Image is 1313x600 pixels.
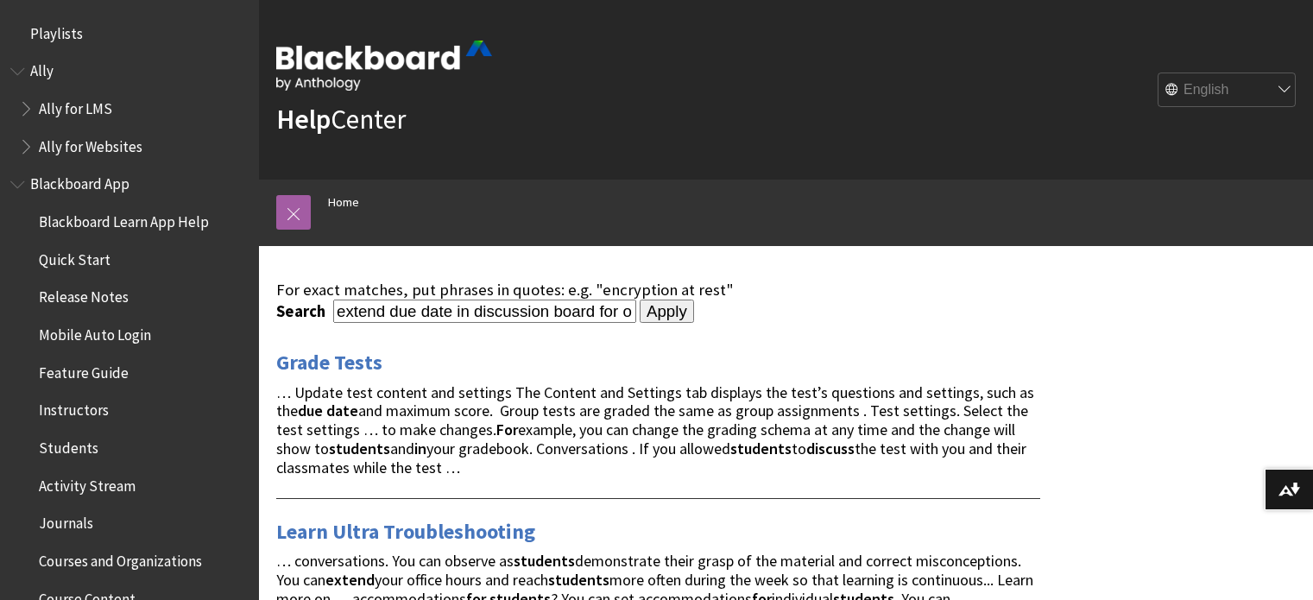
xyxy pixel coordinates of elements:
strong: students [514,551,575,571]
span: Blackboard App [30,170,129,193]
span: Ally [30,57,54,80]
strong: students [329,439,390,458]
span: Courses and Organizations [39,546,202,570]
span: Instructors [39,396,109,420]
span: … Update test content and settings The Content and Settings tab displays the test’s questions and... [276,382,1034,477]
input: Apply [640,300,694,324]
strong: Help [276,102,331,136]
div: For exact matches, put phrases in quotes: e.g. "encryption at rest" [276,281,1040,300]
span: Ally for LMS [39,94,112,117]
a: HelpCenter [276,102,406,136]
span: Feature Guide [39,358,129,382]
span: Release Notes [39,283,129,306]
select: Site Language Selector [1158,73,1297,108]
span: Journals [39,509,93,533]
span: Quick Start [39,245,110,268]
nav: Book outline for Anthology Ally Help [10,57,249,161]
strong: extend [325,570,375,590]
a: Grade Tests [276,349,382,376]
strong: students [548,570,609,590]
label: Search [276,301,330,321]
span: Mobile Auto Login [39,320,151,344]
nav: Book outline for Playlists [10,19,249,48]
strong: due [298,401,323,420]
span: Activity Stream [39,471,136,495]
span: Playlists [30,19,83,42]
strong: discuss [806,439,855,458]
span: Ally for Websites [39,132,142,155]
strong: date [326,401,358,420]
a: Learn Ultra Troubleshooting [276,518,535,546]
strong: students [730,439,792,458]
img: Blackboard by Anthology [276,41,492,91]
strong: For [496,420,518,439]
strong: in [414,439,426,458]
span: Students [39,433,98,457]
a: Home [328,192,359,213]
span: Blackboard Learn App Help [39,207,209,231]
